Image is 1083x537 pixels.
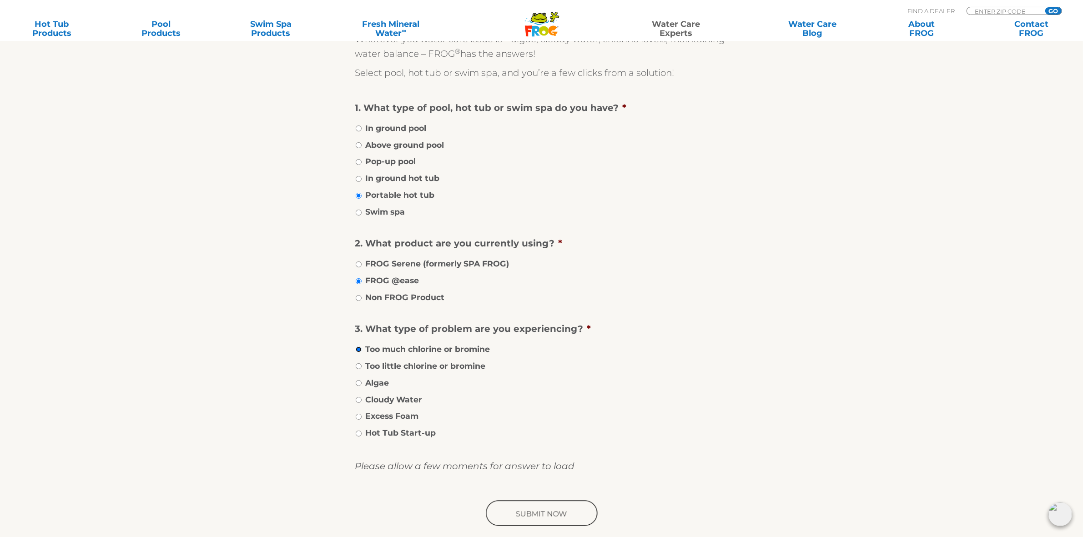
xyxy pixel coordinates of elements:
[366,377,389,389] label: Algae
[607,20,745,38] a: Water CareExperts
[879,20,964,38] a: AboutFROG
[907,7,955,15] p: Find A Dealer
[484,499,599,528] input: Submit
[9,20,94,38] a: Hot TubProducts
[355,461,575,472] i: Please allow a few moments for answer to load
[355,323,721,335] label: 3. What type of problem are you experiencing?
[1048,502,1072,526] img: openIcon
[366,156,416,167] label: Pop-up pool
[455,47,461,55] sup: ®
[366,206,405,218] label: Swim spa
[228,20,313,38] a: Swim SpaProducts
[989,20,1074,38] a: ContactFROG
[366,258,509,270] label: FROG Serene (formerly SPA FROG)
[770,20,855,38] a: Water CareBlog
[355,237,721,249] label: 2. What product are you currently using?
[366,291,445,303] label: Non FROG Product
[402,27,407,34] sup: ∞
[366,394,423,406] label: Cloudy Water
[366,410,419,422] label: Excess Foam
[366,427,436,439] label: Hot Tub Start-up
[366,360,486,372] label: Too little chlorine or bromine
[355,32,728,61] p: Whatever you water care issue is – algae, cloudy water, chlorine levels, maintaining water balanc...
[355,102,721,114] label: 1. What type of pool, hot tub or swim spa do you have?
[337,20,444,38] a: Fresh MineralWater∞
[366,122,427,134] label: In ground pool
[1045,7,1062,15] input: GO
[119,20,204,38] a: PoolProducts
[366,172,440,184] label: In ground hot tub
[366,189,435,201] label: Portable hot tub
[366,343,490,355] label: Too much chlorine or bromine
[366,139,444,151] label: Above ground pool
[366,275,419,286] label: FROG @ease
[355,65,728,80] p: Select pool, hot tub or swim spa, and you’re a few clicks from a solution!
[974,7,1035,15] input: Zip Code Form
